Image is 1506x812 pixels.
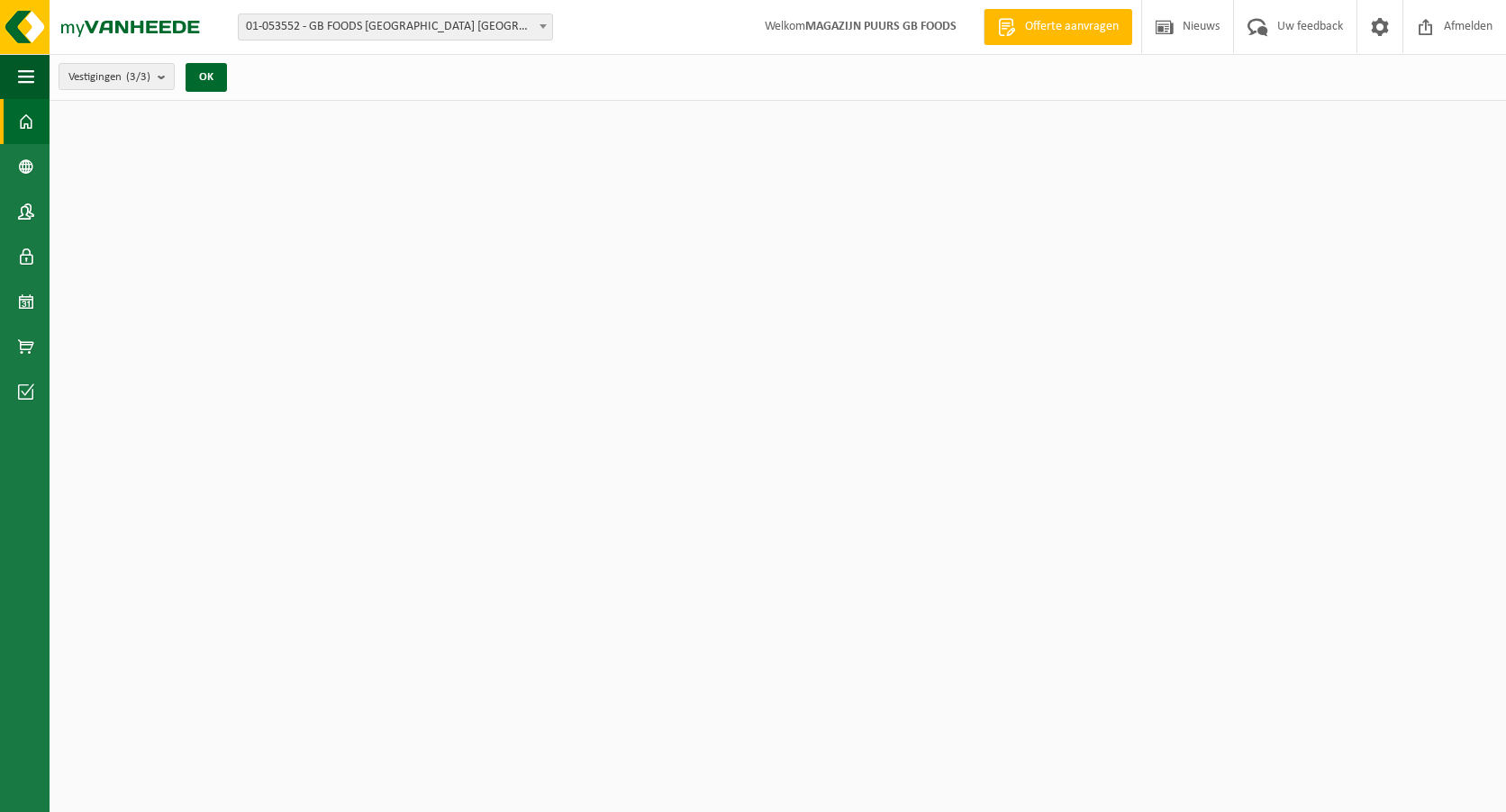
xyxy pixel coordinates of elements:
[68,64,150,91] span: Vestigingen
[186,63,227,92] button: OK
[984,9,1132,45] a: Offerte aanvragen
[1021,18,1123,36] span: Offerte aanvragen
[238,14,553,41] span: 01-053552 - GB FOODS BELGIUM NV - PUURS-SINT-AMANDS
[239,14,552,40] span: 01-053552 - GB FOODS BELGIUM NV - PUURS-SINT-AMANDS
[59,63,175,90] button: Vestigingen(3/3)
[805,20,957,33] strong: MAGAZIJN PUURS GB FOODS
[126,71,150,83] count: (3/3)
